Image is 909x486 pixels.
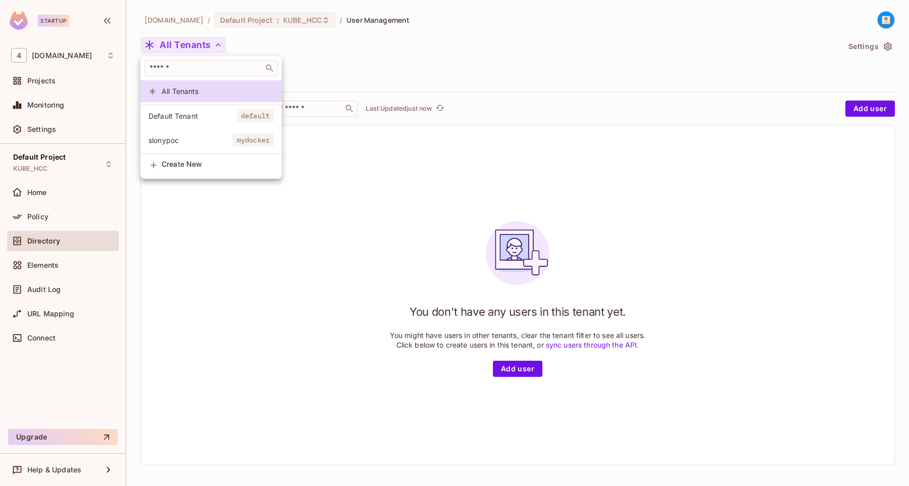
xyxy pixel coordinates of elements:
span: Create New [162,160,274,168]
span: mydocker [233,133,274,147]
span: default [237,109,274,122]
span: All Tenants [162,86,274,96]
div: Show only users with a role in this tenant: slonypoc [140,129,282,151]
div: Show only users with a role in this tenant: Default Tenant [140,105,282,127]
span: Default Tenant [148,111,237,121]
span: slonypoc [148,135,233,145]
